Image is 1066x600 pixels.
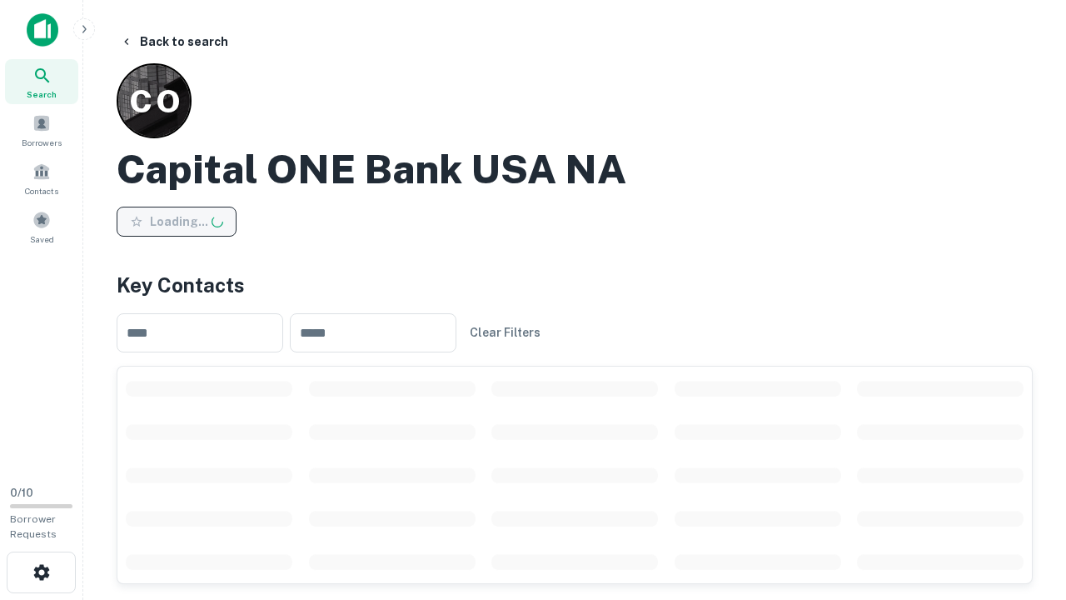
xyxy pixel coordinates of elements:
[5,59,78,104] a: Search
[27,87,57,101] span: Search
[10,487,33,499] span: 0 / 10
[5,156,78,201] a: Contacts
[983,467,1066,547] iframe: Chat Widget
[5,204,78,249] a: Saved
[25,184,58,197] span: Contacts
[113,27,235,57] button: Back to search
[117,270,1033,300] h4: Key Contacts
[5,107,78,152] a: Borrowers
[129,77,179,125] p: C O
[30,232,54,246] span: Saved
[117,145,626,193] h2: Capital ONE Bank USA NA
[10,513,57,540] span: Borrower Requests
[27,13,58,47] img: capitalize-icon.png
[117,367,1032,583] div: scrollable content
[463,317,547,347] button: Clear Filters
[22,136,62,149] span: Borrowers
